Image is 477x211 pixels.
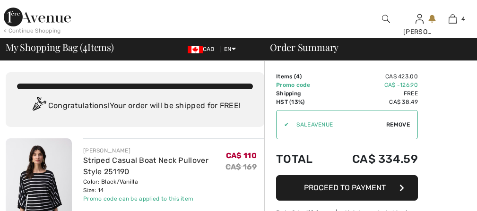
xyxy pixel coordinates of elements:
div: [PERSON_NAME] [403,27,436,37]
td: HST (13%) [276,98,327,106]
span: My Shopping Bag ( Items) [6,42,114,52]
span: EN [224,46,236,52]
td: Shipping [276,89,327,98]
td: Free [327,89,418,98]
span: 4 [296,73,300,80]
img: My Info [416,13,424,25]
div: Color: Black/Vanilla Size: 14 [83,177,225,194]
a: Sign In [416,14,424,23]
img: Congratulation2.svg [29,97,48,116]
button: Proceed to Payment [276,175,418,201]
img: My Bag [449,13,457,25]
span: Remove [386,120,410,129]
input: Promo code [289,110,386,139]
a: Striped Casual Boat Neck Pullover Style 251190 [83,156,208,176]
td: CA$ 423.00 [327,72,418,81]
img: 1ère Avenue [4,8,71,26]
span: CA$ 110 [226,151,257,160]
div: ✔ [277,120,289,129]
div: < Continue Shopping [4,26,61,35]
span: 4 [461,15,465,23]
span: 4 [83,40,87,52]
img: search the website [382,13,390,25]
div: [PERSON_NAME] [83,146,225,155]
td: CA$ -126.90 [327,81,418,89]
span: CAD [188,46,218,52]
td: CA$ 38.49 [327,98,418,106]
td: CA$ 334.59 [327,143,418,175]
div: Order Summary [259,42,471,52]
s: CA$ 169 [225,162,257,171]
iframe: Opens a widget where you can find more information [416,183,468,206]
div: Promo code can be applied to this item [83,194,225,203]
td: Promo code [276,81,327,89]
img: Canadian Dollar [188,46,203,53]
td: Total [276,143,327,175]
a: 4 [436,13,469,25]
span: Proceed to Payment [304,183,386,192]
td: Items ( ) [276,72,327,81]
div: Congratulations! Your order will be shipped for FREE! [17,97,253,116]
